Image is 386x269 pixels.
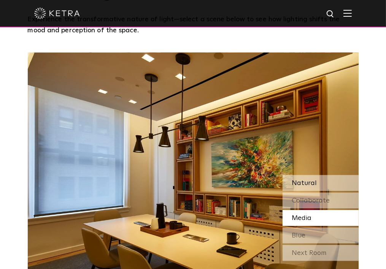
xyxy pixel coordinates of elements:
[292,197,330,204] span: Collaborate
[283,245,359,261] div: Next Room
[34,8,80,19] img: ketra-logo-2019-white
[326,9,335,19] img: search icon
[292,215,312,222] span: Media
[343,9,352,17] img: Hamburger%20Nav.svg
[292,232,306,239] span: Blue
[292,180,317,187] span: Natural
